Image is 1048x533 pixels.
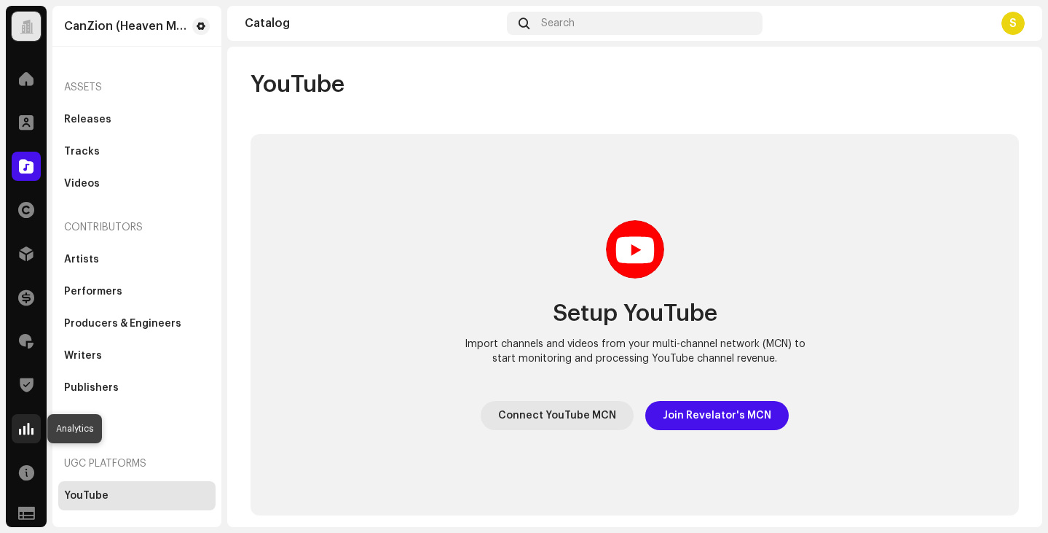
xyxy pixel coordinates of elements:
[58,341,216,370] re-m-nav-item: Writers
[64,254,99,265] div: Artists
[445,220,825,430] re-a-youtube-message-header: Setup YouTube
[58,105,216,134] re-m-nav-item: Releases
[58,137,216,166] re-m-nav-item: Tracks
[64,318,181,330] div: Producers & Engineers
[64,286,122,297] div: Performers
[58,373,216,402] re-m-nav-item: Publishers
[58,210,216,245] re-a-nav-header: Contributors
[64,414,98,426] div: Labels
[64,382,119,394] div: Publishers
[58,309,216,338] re-m-nav-item: Producers & Engineers
[481,401,634,430] button: Connect YouTube MCN
[58,405,216,435] re-m-nav-item: Labels
[64,20,186,32] div: CanZion (Heaven Music)
[645,401,789,430] button: Join Revelator's MCN
[64,178,100,190] div: Videos
[58,70,216,105] re-a-nav-header: Assets
[64,490,109,502] div: YouTube
[58,481,216,510] re-m-nav-item: YouTube
[251,70,344,99] span: YouTube
[58,245,216,274] re-m-nav-item: Artists
[64,350,102,362] div: Writers
[663,401,771,430] span: Join Revelator's MCN
[1001,12,1025,35] div: S
[541,17,575,29] span: Search
[553,302,717,325] div: Setup YouTube
[64,114,111,125] div: Releases
[457,337,813,366] div: Import channels and videos from your multi-channel network (MCN) to start monitoring and processi...
[58,277,216,306] re-m-nav-item: Performers
[498,401,616,430] span: Connect YouTube MCN
[245,17,501,29] div: Catalog
[58,169,216,198] re-m-nav-item: Videos
[58,446,216,481] re-a-nav-header: UGC Platforms
[64,146,100,157] div: Tracks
